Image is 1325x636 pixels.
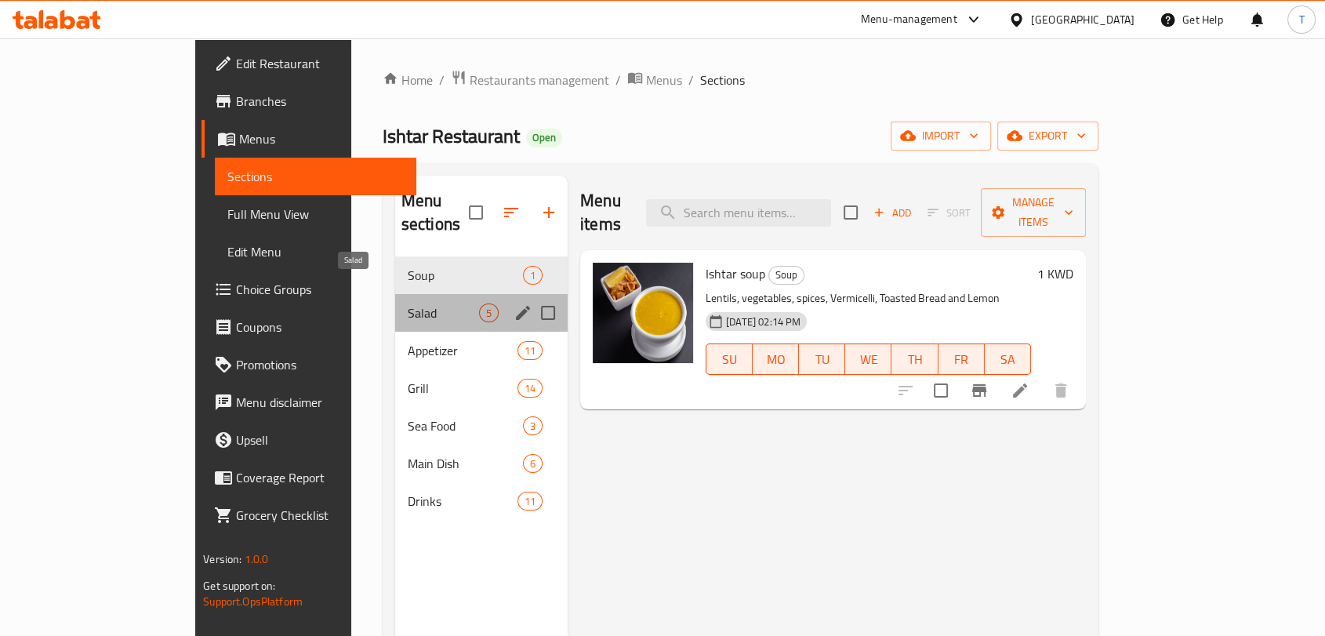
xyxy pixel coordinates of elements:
[526,129,562,147] div: Open
[451,70,609,90] a: Restaurants management
[227,167,404,186] span: Sections
[1298,11,1304,28] span: T
[201,421,416,459] a: Upsell
[517,379,543,398] div: items
[408,341,517,360] span: Appetizer
[201,120,416,158] a: Menus
[688,71,694,89] li: /
[201,271,416,308] a: Choice Groups
[395,256,568,294] div: Soup1
[993,193,1073,232] span: Manage items
[945,348,978,371] span: FR
[524,456,542,471] span: 6
[227,205,404,224] span: Full Menu View
[201,459,416,496] a: Coverage Report
[985,343,1031,375] button: SA
[236,280,404,299] span: Choice Groups
[203,549,241,569] span: Version:
[580,189,627,236] h2: Menu items
[524,419,542,434] span: 3
[236,92,404,111] span: Branches
[867,201,917,225] span: Add item
[706,262,765,285] span: Ishtar soup
[1031,11,1134,28] div: [GEOGRAPHIC_DATA]
[401,189,469,236] h2: Menu sections
[408,303,479,322] span: Salad
[203,576,275,596] span: Get support on:
[408,379,517,398] span: Grill
[713,348,746,371] span: SU
[492,194,530,231] span: Sort sections
[383,118,520,154] span: Ishtar Restaurant
[518,494,542,509] span: 11
[215,195,416,233] a: Full Menu View
[511,301,535,325] button: edit
[991,348,1025,371] span: SA
[706,289,1031,308] p: Lentils, vegetables, spices, Vermicelli, Toasted Bread and Lemon
[1042,372,1080,409] button: delete
[997,122,1098,151] button: export
[395,369,568,407] div: Grill14
[408,454,523,473] span: Main Dish
[236,468,404,487] span: Coverage Report
[395,445,568,482] div: Main Dish6
[526,131,562,144] span: Open
[203,591,303,612] a: Support.OpsPlatform
[395,482,568,520] div: Drinks11
[1037,263,1073,285] h6: 1 KWD
[518,381,542,396] span: 14
[924,374,957,407] span: Select to update
[236,318,404,336] span: Coupons
[408,266,523,285] span: Soup
[408,416,523,435] span: Sea Food
[459,196,492,229] span: Select all sections
[517,341,543,360] div: items
[851,348,885,371] span: WE
[753,343,799,375] button: MO
[768,266,804,285] div: Soup
[517,492,543,511] div: items
[408,492,517,511] span: Drinks
[530,194,568,231] button: Add section
[593,263,693,363] img: Ishtar soup
[236,431,404,449] span: Upsell
[891,122,991,151] button: import
[245,549,269,569] span: 1.0.0
[201,82,416,120] a: Branches
[227,242,404,261] span: Edit Menu
[395,250,568,526] nav: Menu sections
[439,71,445,89] li: /
[805,348,839,371] span: TU
[518,343,542,358] span: 11
[383,70,1098,90] nav: breadcrumb
[470,71,609,89] span: Restaurants management
[395,407,568,445] div: Sea Food3
[627,70,682,90] a: Menus
[799,343,845,375] button: TU
[523,454,543,473] div: items
[201,383,416,421] a: Menu disclaimer
[395,294,568,332] div: Salad5edit
[1010,126,1086,146] span: export
[201,45,416,82] a: Edit Restaurant
[201,496,416,534] a: Grocery Checklist
[239,129,404,148] span: Menus
[236,506,404,525] span: Grocery Checklist
[706,343,753,375] button: SU
[615,71,621,89] li: /
[769,266,804,284] span: Soup
[215,158,416,195] a: Sections
[917,201,981,225] span: Select section first
[479,303,499,322] div: items
[938,343,985,375] button: FR
[759,348,793,371] span: MO
[720,314,807,329] span: [DATE] 02:14 PM
[523,266,543,285] div: items
[201,346,416,383] a: Promotions
[236,355,404,374] span: Promotions
[646,71,682,89] span: Menus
